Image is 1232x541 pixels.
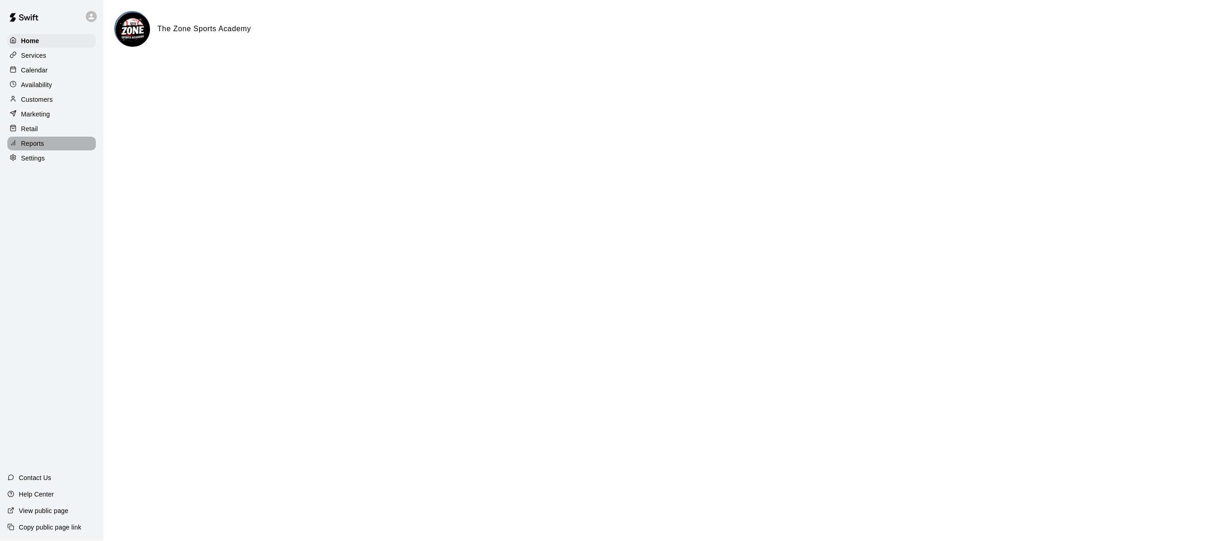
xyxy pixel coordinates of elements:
p: Retail [21,124,38,133]
p: Availability [21,80,52,89]
a: Availability [7,78,96,92]
a: Calendar [7,63,96,77]
p: Help Center [19,490,54,499]
a: Retail [7,122,96,136]
p: Customers [21,95,53,104]
a: Marketing [7,107,96,121]
a: Settings [7,151,96,165]
h6: The Zone Sports Academy [157,23,251,35]
p: Copy public page link [19,523,81,532]
a: Services [7,49,96,62]
p: Settings [21,154,45,163]
p: Contact Us [19,473,51,482]
a: Reports [7,137,96,150]
p: Marketing [21,110,50,119]
p: Reports [21,139,44,148]
p: Calendar [21,66,48,75]
p: View public page [19,506,68,515]
a: Customers [7,93,96,106]
p: Home [21,36,39,45]
img: The Zone Sports Academy logo [116,12,150,47]
p: Services [21,51,46,60]
a: Home [7,34,96,48]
